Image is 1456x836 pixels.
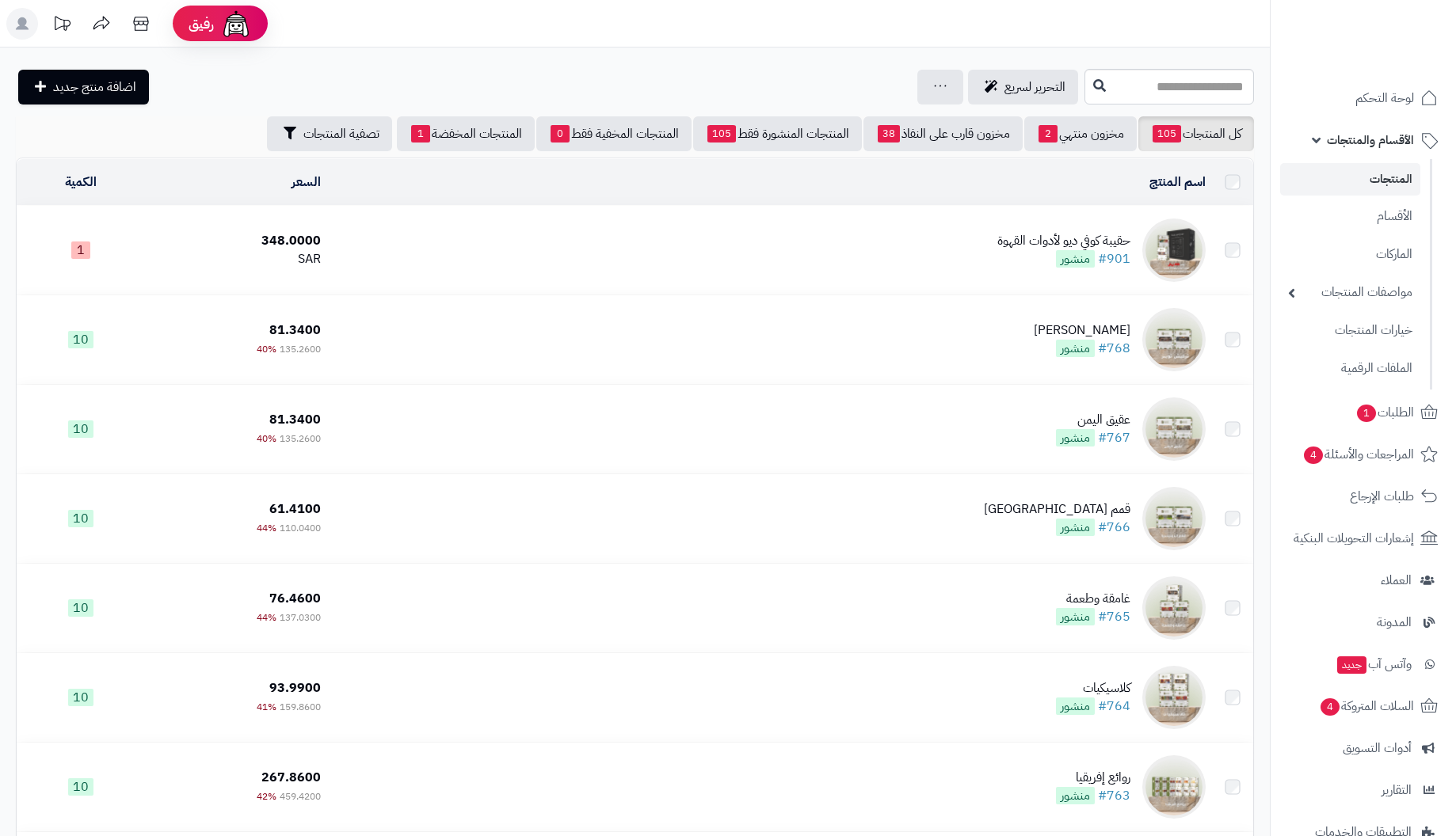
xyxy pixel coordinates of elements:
div: 348.0000 [151,232,322,250]
div: حقيبة كوفي ديو لأدوات القهوة [997,232,1130,250]
span: 105 [707,125,736,142]
a: الماركات [1280,237,1420,272]
span: 1 [1356,404,1377,423]
a: المنتجات المخفية فقط0 [536,116,692,151]
a: مخزون منتهي2 [1024,116,1137,151]
a: #768 [1098,339,1130,358]
span: 10 [68,689,93,706]
span: 2 [1039,125,1058,142]
a: المراجعات والأسئلة4 [1280,435,1446,473]
a: المدونة [1280,603,1446,641]
span: الأقسام والمنتجات [1327,129,1414,151]
span: 10 [68,510,93,527]
span: 38 [878,125,900,142]
span: 40% [257,342,276,356]
span: 0 [551,125,570,142]
span: 10 [68,599,93,617]
span: 40% [257,431,276,446]
a: مواصفات المنتجات [1280,275,1420,310]
span: 4 [1303,446,1324,465]
div: روائع إفريقيا [1056,769,1130,787]
span: 4 [1320,697,1340,716]
button: تصفية المنتجات [267,116,392,151]
span: منشور [1056,697,1095,715]
a: المنتجات المنشورة فقط105 [693,116,862,151]
span: 1 [71,241,90,259]
img: ai-face.png [220,8,252,40]
img: روائع إفريقيا [1142,755,1206,819]
span: اضافة منتج جديد [53,78,136,97]
span: إشعارات التحويلات البنكية [1294,527,1414,549]
span: 135.2600 [280,342,321,356]
a: الأقسام [1280,199,1420,234]
a: خيارات المنتجات [1280,313,1420,348]
img: غامقة وطعمة [1142,576,1206,640]
span: لوحة التحكم [1355,87,1414,109]
div: غامقة وطعمة [1056,590,1130,608]
span: جديد [1337,656,1366,674]
a: #901 [1098,249,1130,268]
a: طلبات الإرجاع [1280,477,1446,515]
img: كلاسيكيات [1142,666,1206,729]
span: المراجعات والأسئلة [1302,443,1414,465]
span: 105 [1153,125,1181,142]
a: #763 [1098,786,1130,805]
span: 93.9900 [269,678,321,697]
span: منشور [1056,429,1095,446]
a: لوحة التحكم [1280,79,1446,117]
a: كل المنتجات105 [1138,116,1254,151]
a: #767 [1098,428,1130,447]
span: المدونة [1377,611,1412,633]
span: السلات المتروكة [1319,695,1414,717]
div: قمم [GEOGRAPHIC_DATA] [984,500,1130,519]
a: اضافة منتج جديد [18,70,149,104]
span: طلبات الإرجاع [1350,485,1414,507]
span: 10 [68,778,93,796]
img: تركيش توينز [1142,308,1206,371]
span: العملاء [1381,569,1412,591]
span: 1 [411,125,430,142]
span: تصفية المنتجات [303,124,379,143]
a: الكمية [65,173,97,192]
span: 44% [257,521,276,535]
img: عقيق اليمن [1142,397,1206,461]
div: كلاسيكيات [1056,679,1130,697]
span: منشور [1056,250,1095,268]
span: 42% [257,789,276,804]
span: 159.8600 [280,700,321,714]
a: السلات المتروكة4 [1280,687,1446,725]
a: #764 [1098,697,1130,716]
a: المنتجات [1280,163,1420,196]
span: منشور [1056,519,1095,536]
span: 10 [68,420,93,438]
a: التقارير [1280,771,1446,809]
div: عقيق اليمن [1056,411,1130,429]
div: SAR [151,250,322,268]
a: المنتجات المخفضة1 [397,116,535,151]
span: 267.8600 [261,768,321,787]
span: التقارير [1382,779,1412,801]
a: تحديثات المنصة [42,8,82,44]
span: منشور [1056,608,1095,625]
span: 61.4100 [269,500,321,519]
a: الطلبات1 [1280,393,1446,431]
span: 137.0300 [280,610,321,625]
span: رفيق [189,14,214,33]
a: وآتس آبجديد [1280,645,1446,683]
span: 44% [257,610,276,625]
a: إشعارات التحويلات البنكية [1280,519,1446,557]
span: منشور [1056,340,1095,357]
span: 459.4200 [280,789,321,804]
span: 76.4600 [269,589,321,608]
a: مخزون قارب على النفاذ38 [863,116,1023,151]
img: حقيبة كوفي ديو لأدوات القهوة [1142,218,1206,282]
div: [PERSON_NAME] [1034,321,1130,340]
a: اسم المنتج [1149,173,1206,192]
span: التحرير لسريع [1004,78,1065,97]
span: الطلبات [1355,401,1414,424]
span: أدوات التسويق [1343,737,1412,759]
span: 81.3400 [269,410,321,429]
a: العملاء [1280,561,1446,599]
span: 41% [257,700,276,714]
span: 135.2600 [280,431,321,446]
